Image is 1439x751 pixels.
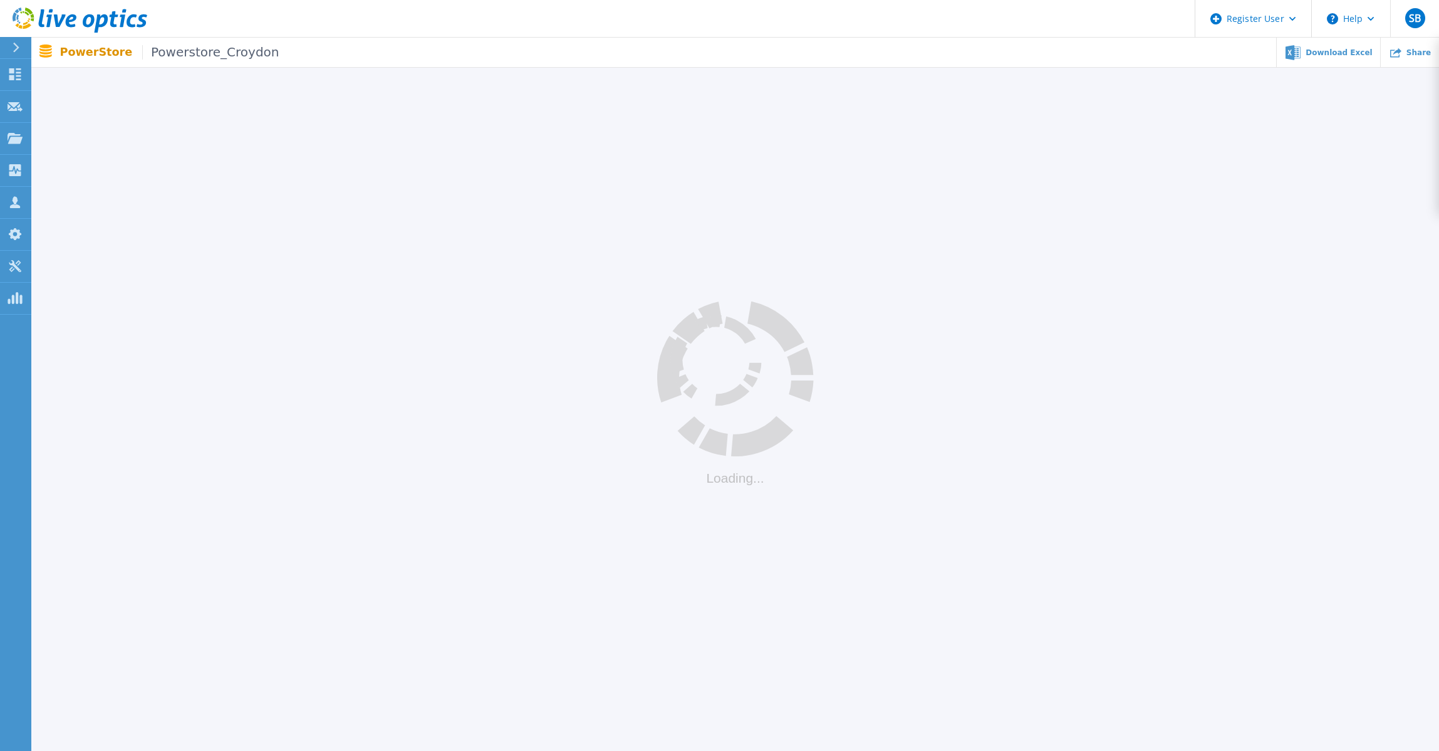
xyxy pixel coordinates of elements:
span: Powerstore_Croydon [142,45,279,60]
div: Loading... [657,471,814,486]
span: SB [1409,13,1421,23]
p: PowerStore [60,45,279,60]
span: Share [1406,49,1431,56]
span: Download Excel [1306,49,1372,56]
